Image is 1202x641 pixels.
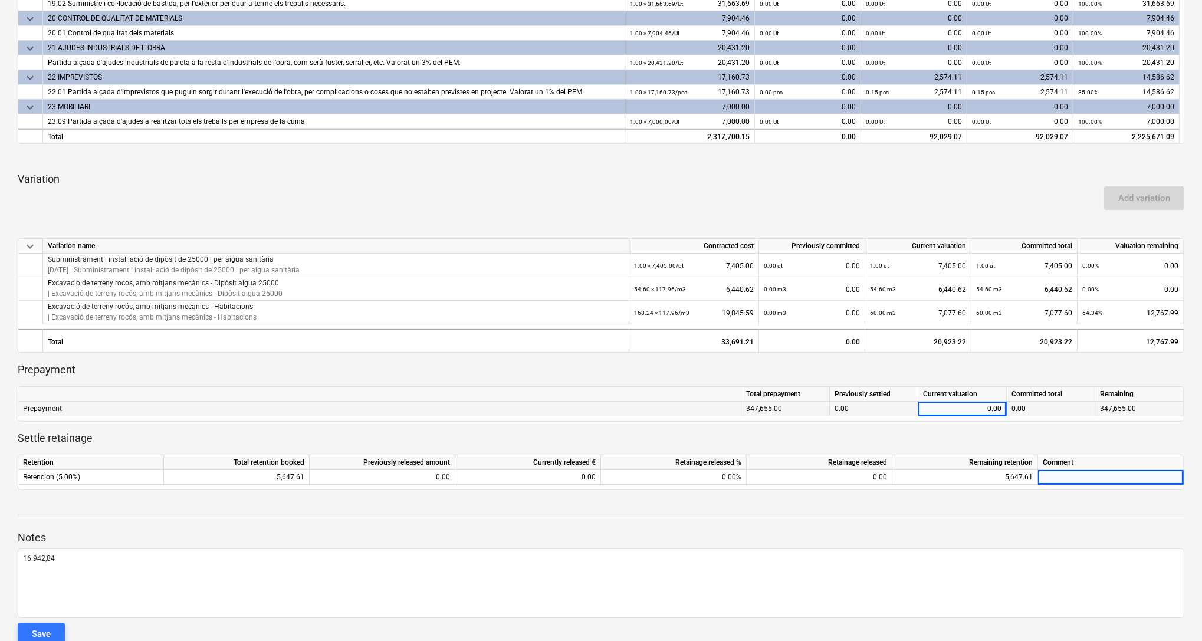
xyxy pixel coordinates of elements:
div: 14,586.62 [1078,85,1174,100]
div: Total prepayment [741,387,830,402]
div: 0.00% [601,470,747,485]
div: Variation name [43,239,629,254]
small: 0.00 Ut [760,30,779,37]
div: 17,160.73 [625,70,755,85]
small: 1.00 × 7,405.00 / ut [634,262,684,269]
div: 5,647.61 [892,470,1038,485]
div: Comment [1038,455,1184,470]
div: 0.00 [764,254,860,278]
div: 21 AJUDES INDUSTRIALS DE L´OBRA [48,41,620,55]
p: Variation [18,172,1184,186]
div: 20 CONTROL DE QUALITAT DE MATERIALS [48,11,620,26]
div: 20,431.20 [630,55,750,70]
div: Widget de chat [1143,584,1202,641]
span: keyboard_arrow_down [23,41,37,55]
div: 0.00 [764,301,860,325]
div: 0.00 [830,402,918,416]
div: 0.00 [967,41,1073,55]
span: 16.942,84 [23,554,55,563]
small: 0.00 Ut [866,60,885,66]
span: keyboard_arrow_down [23,239,37,254]
div: Valuation remaining [1078,239,1184,254]
div: Total [43,329,629,353]
p: Prepayment [18,363,1184,377]
small: 0.00 Ut [866,30,885,37]
div: Retainage released % [601,455,747,470]
small: 1.00 × 20,431.20 / Ut [630,60,683,66]
small: 100.00% [1078,1,1102,7]
div: Remaining retention [892,455,1038,470]
div: Partida alçada d'ajudes industrials de paleta a la resta d'industrials de l'obra, com serà fuster... [48,55,620,70]
div: 22 IMPREVISTOS [48,70,620,85]
div: Previously released amount [310,455,455,470]
div: 7,000.00 [1078,114,1174,129]
div: 0.00 [755,70,861,85]
div: 7,077.60 [870,301,966,325]
div: 0.00 [967,11,1073,26]
small: 0.00 Ut [760,1,779,7]
div: 20,431.20 [1078,55,1174,70]
p: Settle retainage [18,431,1184,445]
small: 0.00 pcs [760,89,783,96]
small: 168.24 × 117.96 / m3 [634,310,689,316]
small: 54.60 m3 [976,286,1002,292]
div: 0.00 [760,114,856,129]
div: Remaining [1095,387,1184,402]
div: 20,431.20 [625,41,755,55]
div: 92,029.07 [967,129,1073,143]
div: Previously settled [830,387,918,402]
div: 2,574.11 [866,85,962,100]
div: Retention [18,455,164,470]
div: 0.00 [755,100,861,114]
p: Notes [18,531,1184,545]
div: 19,845.59 [634,301,754,325]
small: 1.00 × 17,160.73 / pcs [630,89,687,96]
div: 2,574.11 [972,85,1068,100]
div: 0.00 [1082,277,1178,301]
div: 7,000.00 [630,114,750,129]
div: 7,904.46 [630,26,750,41]
div: 0.00 [861,11,967,26]
div: 20,431.20 [1073,41,1180,55]
div: 0.00 [764,277,860,301]
small: 64.34% [1082,310,1102,316]
div: Committed total [971,239,1078,254]
div: 7,904.46 [1078,26,1174,41]
small: 0.00% [1082,286,1099,292]
div: 20,923.22 [870,330,966,354]
div: 0.00 [755,11,861,26]
small: 0.00 Ut [866,1,885,7]
div: 0.00 [972,55,1068,70]
div: 347,655.00 [741,402,830,416]
div: 33,691.21 [629,329,759,353]
div: 7,000.00 [625,100,755,114]
div: 0.00 [310,470,455,485]
div: Total retention booked [164,455,310,470]
div: Prepayment [18,402,741,416]
div: 2,574.11 [967,70,1073,85]
small: 0.00 Ut [972,119,991,125]
div: 0.00 [1082,254,1178,278]
div: 0.00 [460,470,596,485]
div: 0.00 [972,114,1068,129]
span: keyboard_arrow_down [23,12,37,26]
small: 60.00 m3 [870,310,896,316]
div: 22.01 Partida alçada d'imprevistos que puguin sorgir durant l'execució de l'obra, per complicacio... [48,85,620,100]
div: 0.00 [861,100,967,114]
small: 100.00% [1078,119,1102,125]
div: 20,923.22 [971,329,1078,353]
small: 85.00% [1078,89,1098,96]
div: 20.01 Control de qualitat dels materials [48,26,620,41]
div: 0.00 [1007,402,1095,416]
p: Excavació de terreny rocós, amb mitjans mecànics - Habitacions [48,302,257,312]
small: 0.00 Ut [760,60,779,66]
div: Previously committed [759,239,865,254]
small: 0.00 Ut [972,30,991,37]
small: 0.00 Ut [972,1,991,7]
small: 0.00 Ut [760,119,779,125]
div: 0.00 [972,26,1068,41]
div: 2,225,671.09 [1078,130,1174,144]
small: 0.00 m3 [764,286,786,292]
div: 7,000.00 [1073,100,1180,114]
div: Currently released € [455,455,601,470]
